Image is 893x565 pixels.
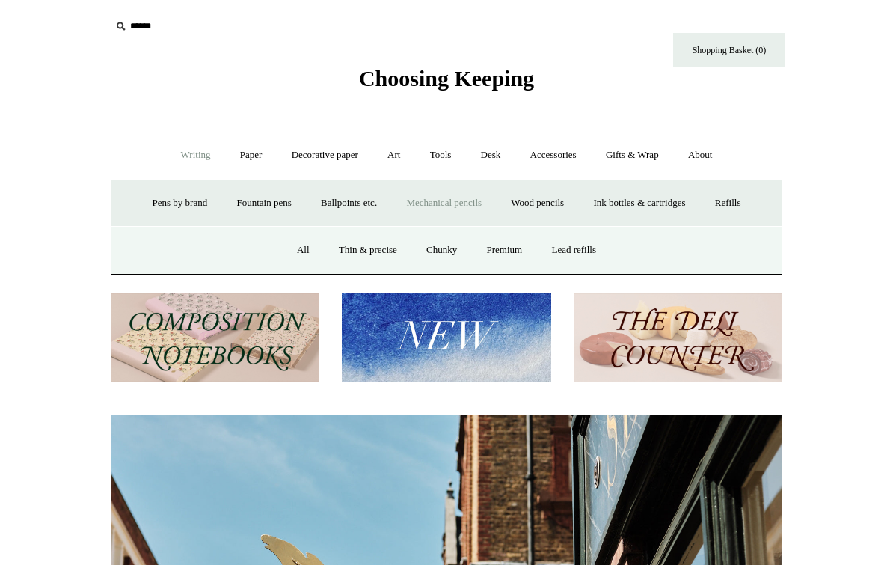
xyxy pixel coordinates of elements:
[574,293,782,382] img: The Deli Counter
[227,135,276,175] a: Paper
[467,135,515,175] a: Desk
[168,135,224,175] a: Writing
[359,66,534,91] span: Choosing Keeping
[374,135,414,175] a: Art
[673,33,785,67] a: Shopping Basket (0)
[325,230,411,270] a: Thin & precise
[278,135,372,175] a: Decorative paper
[538,230,610,270] a: Lead refills
[111,293,319,382] img: 202302 Composition ledgers.jpg__PID:69722ee6-fa44-49dd-a067-31375e5d54ec
[473,230,536,270] a: Premium
[342,293,550,382] img: New.jpg__PID:f73bdf93-380a-4a35-bcfe-7823039498e1
[580,183,699,223] a: Ink bottles & cartridges
[307,183,390,223] a: Ballpoints etc.
[393,183,495,223] a: Mechanical pencils
[517,135,590,175] a: Accessories
[223,183,304,223] a: Fountain pens
[359,78,534,88] a: Choosing Keeping
[592,135,672,175] a: Gifts & Wrap
[283,230,323,270] a: All
[675,135,726,175] a: About
[497,183,577,223] a: Wood pencils
[139,183,221,223] a: Pens by brand
[702,183,755,223] a: Refills
[417,135,465,175] a: Tools
[413,230,470,270] a: Chunky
